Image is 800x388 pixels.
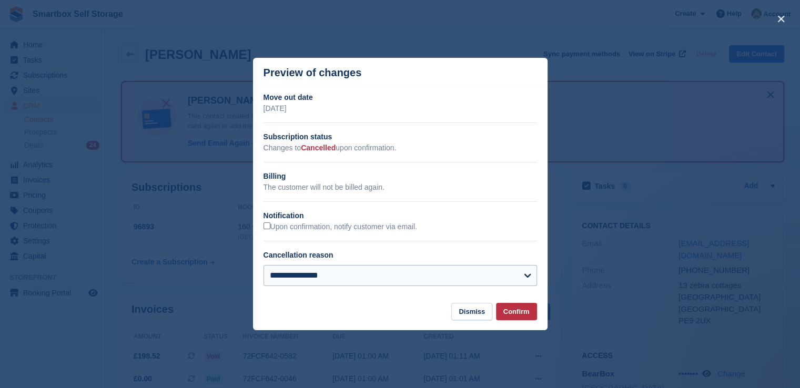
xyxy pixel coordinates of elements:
[264,92,537,103] h2: Move out date
[301,144,336,152] span: Cancelled
[264,210,537,221] h2: Notification
[264,222,270,229] input: Upon confirmation, notify customer via email.
[264,222,417,232] label: Upon confirmation, notify customer via email.
[264,103,537,114] p: [DATE]
[264,171,537,182] h2: Billing
[451,303,492,320] button: Dismiss
[264,131,537,142] h2: Subscription status
[264,251,333,259] label: Cancellation reason
[773,11,789,27] button: close
[264,67,362,79] p: Preview of changes
[496,303,537,320] button: Confirm
[264,182,537,193] p: The customer will not be billed again.
[264,142,537,154] p: Changes to upon confirmation.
